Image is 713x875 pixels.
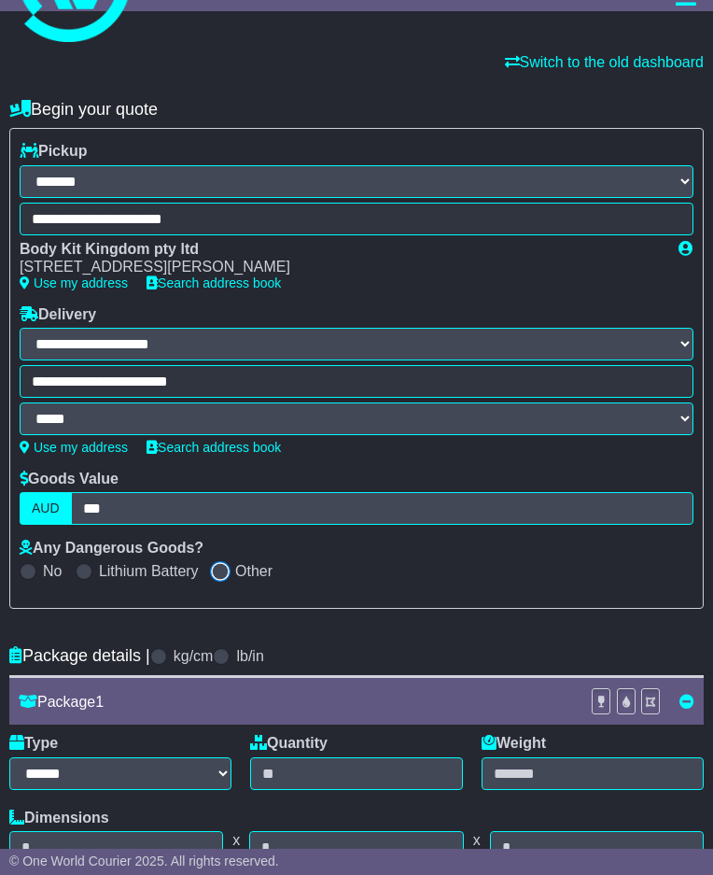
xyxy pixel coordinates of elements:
[464,831,490,849] span: x
[679,694,694,710] a: Remove this item
[99,562,199,580] label: Lithium Battery
[20,539,203,557] label: Any Dangerous Goods?
[223,831,249,849] span: x
[9,693,581,711] div: Package
[20,470,119,487] label: Goods Value
[235,562,273,580] label: Other
[174,647,214,665] label: kg/cm
[9,809,109,826] label: Dimensions
[9,854,279,868] span: © One World Courier 2025. All rights reserved.
[20,240,660,258] div: Body Kit Kingdom pty ltd
[147,440,281,455] a: Search address book
[20,258,660,275] div: [STREET_ADDRESS][PERSON_NAME]
[9,100,704,120] h4: Begin your quote
[236,647,263,665] label: lb/in
[20,142,87,160] label: Pickup
[482,734,546,752] label: Weight
[9,734,58,752] label: Type
[250,734,328,752] label: Quantity
[20,492,72,525] label: AUD
[9,646,150,666] h4: Package details |
[20,440,128,455] a: Use my address
[147,275,281,290] a: Search address book
[43,562,62,580] label: No
[95,694,104,710] span: 1
[505,54,704,70] a: Switch to the old dashboard
[20,305,96,323] label: Delivery
[20,275,128,290] a: Use my address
